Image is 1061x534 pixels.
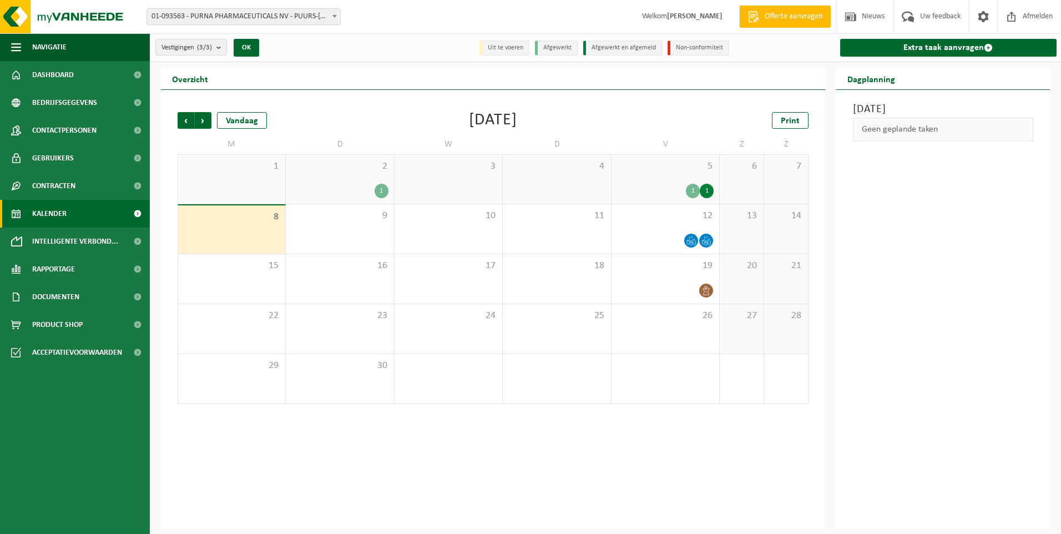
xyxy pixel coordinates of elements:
span: Offerte aanvragen [762,11,825,22]
span: 01-093563 - PURNA PHARMACEUTICALS NV - PUURS-SINT-AMANDS [147,9,340,24]
li: Uit te voeren [479,41,529,56]
span: 9 [291,210,388,222]
span: 14 [770,210,802,222]
span: Dashboard [32,61,74,89]
span: 3 [400,160,497,173]
td: V [612,134,720,154]
span: 20 [725,260,758,272]
h3: [DATE] [853,101,1034,118]
span: 01-093563 - PURNA PHARMACEUTICALS NV - PUURS-SINT-AMANDS [146,8,341,25]
a: Extra taak aanvragen [840,39,1057,57]
span: 17 [400,260,497,272]
span: 4 [508,160,605,173]
span: Product Shop [32,311,83,339]
span: 30 [291,360,388,372]
span: 6 [725,160,758,173]
span: 16 [291,260,388,272]
td: Z [720,134,764,154]
span: 7 [770,160,802,173]
span: 19 [617,260,714,272]
span: Contactpersonen [32,117,97,144]
div: [DATE] [469,112,517,129]
li: Afgewerkt en afgemeld [583,41,662,56]
span: 27 [725,310,758,322]
span: Rapportage [32,255,75,283]
div: Vandaag [217,112,267,129]
h2: Dagplanning [836,68,906,89]
span: Volgende [195,112,211,129]
span: Documenten [32,283,79,311]
count: (3/3) [197,44,212,51]
span: 13 [725,210,758,222]
button: Vestigingen(3/3) [155,39,227,56]
span: 22 [184,310,280,322]
span: 2 [291,160,388,173]
span: Vestigingen [161,39,212,56]
span: 26 [617,310,714,322]
span: 1 [184,160,280,173]
td: Z [764,134,809,154]
span: Navigatie [32,33,67,61]
strong: [PERSON_NAME] [667,12,723,21]
span: 10 [400,210,497,222]
div: 1 [375,184,388,198]
span: Bedrijfsgegevens [32,89,97,117]
a: Print [772,112,809,129]
div: Geen geplande taken [853,118,1034,141]
span: 29 [184,360,280,372]
span: Intelligente verbond... [32,228,118,255]
div: 1 [686,184,700,198]
h2: Overzicht [161,68,219,89]
span: 5 [617,160,714,173]
span: 21 [770,260,802,272]
span: 8 [184,211,280,223]
button: OK [234,39,259,57]
a: Offerte aanvragen [739,6,831,28]
span: 12 [617,210,714,222]
span: 24 [400,310,497,322]
span: 18 [508,260,605,272]
li: Afgewerkt [535,41,578,56]
span: Kalender [32,200,67,228]
span: 11 [508,210,605,222]
span: Acceptatievoorwaarden [32,339,122,366]
span: 28 [770,310,802,322]
span: Vorige [178,112,194,129]
div: 1 [700,184,714,198]
li: Non-conformiteit [668,41,729,56]
span: Print [781,117,800,125]
td: D [503,134,611,154]
td: W [395,134,503,154]
span: Contracten [32,172,75,200]
span: 25 [508,310,605,322]
span: Gebruikers [32,144,74,172]
span: 15 [184,260,280,272]
span: 23 [291,310,388,322]
td: M [178,134,286,154]
td: D [286,134,394,154]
